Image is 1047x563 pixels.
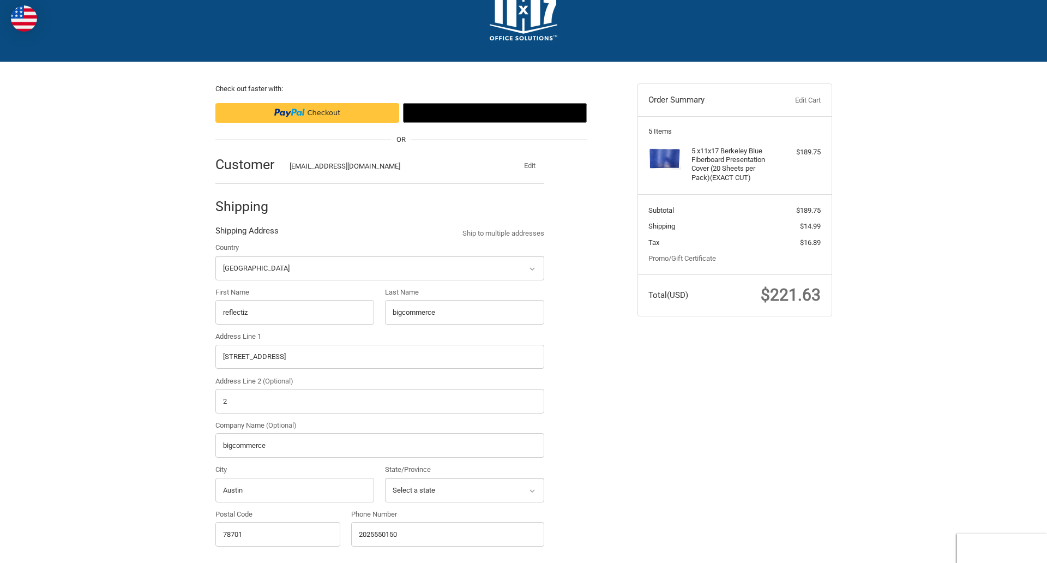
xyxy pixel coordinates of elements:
label: Country [215,242,544,253]
span: $16.89 [800,238,821,247]
h2: Shipping [215,198,279,215]
label: Company Name [215,420,544,431]
label: State/Province [385,464,544,475]
legend: Shipping Address [215,225,279,242]
small: (Optional) [263,377,293,385]
span: OR [391,134,411,145]
a: Edit Cart [767,95,821,106]
span: $221.63 [761,285,821,304]
div: [EMAIL_ADDRESS][DOMAIN_NAME] [290,161,495,172]
span: Shipping [648,222,675,230]
div: $189.75 [778,147,821,158]
span: Tax [648,238,659,247]
h4: 5 x 11x17 Berkeley Blue Fiberboard Presentation Cover (20 Sheets per Pack)(EXACT CUT) [691,147,775,182]
iframe: PayPal-paypal [215,103,399,123]
label: Address Line 2 [215,376,544,387]
label: Postal Code [215,509,341,520]
span: Subtotal [648,206,674,214]
h2: Customer [215,156,279,173]
p: Check out faster with: [215,83,587,94]
button: Edit [516,158,544,173]
img: duty and tax information for United States [11,5,37,32]
label: Phone Number [351,509,544,520]
button: Google Pay [403,103,587,123]
label: First Name [215,287,375,298]
label: Address Line 1 [215,331,544,342]
span: Total (USD) [648,290,688,300]
label: Last Name [385,287,544,298]
span: $14.99 [800,222,821,230]
label: City [215,464,375,475]
a: Ship to multiple addresses [462,228,544,239]
a: Promo/Gift Certificate [648,254,716,262]
span: $189.75 [796,206,821,214]
h3: Order Summary [648,95,767,106]
h3: 5 Items [648,127,821,136]
small: (Optional) [266,421,297,429]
